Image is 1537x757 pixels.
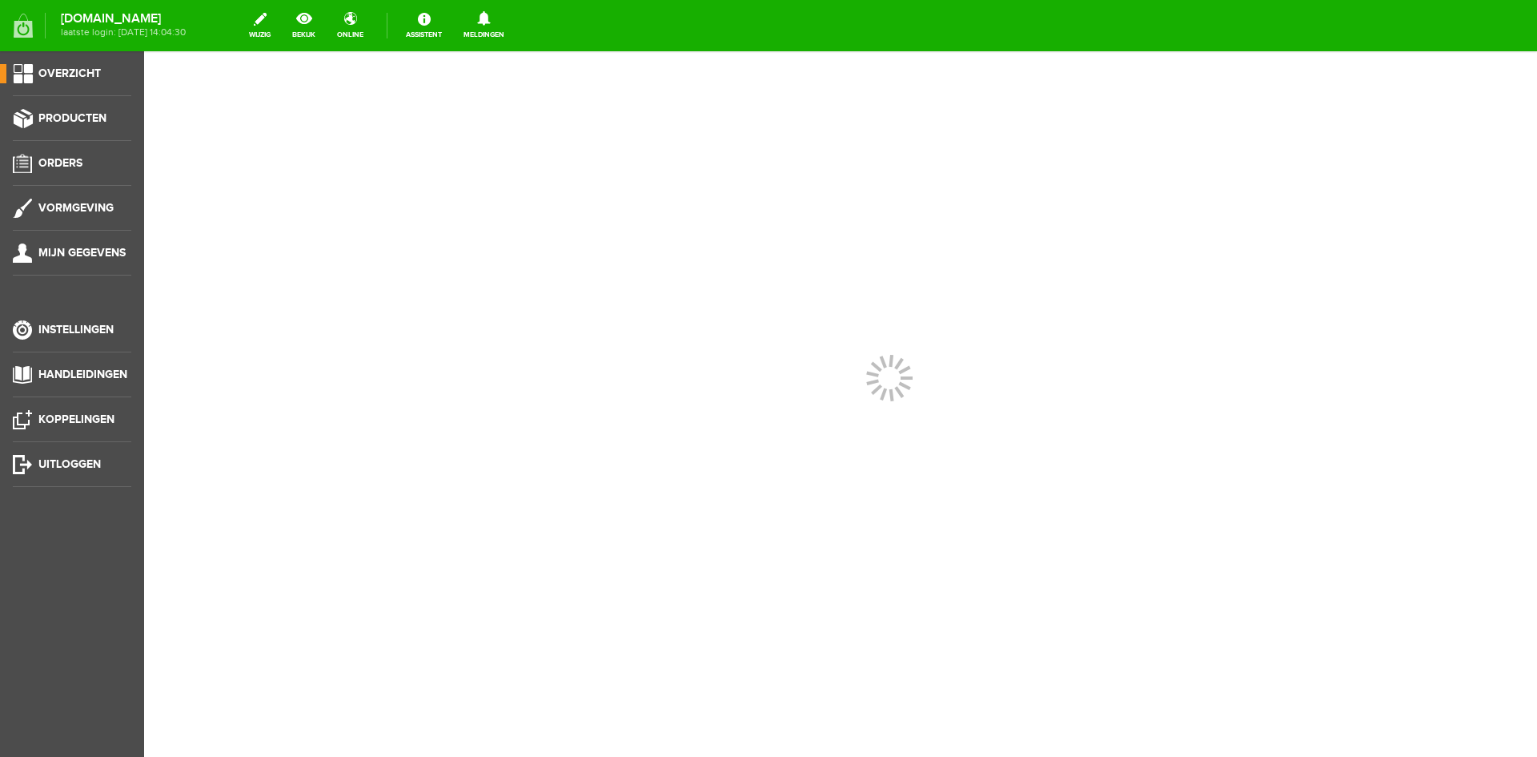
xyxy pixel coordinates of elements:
a: Assistent [396,8,451,43]
a: online [327,8,373,43]
span: Orders [38,156,82,170]
span: Koppelingen [38,413,114,426]
a: bekijk [283,8,325,43]
span: Overzicht [38,66,101,80]
span: laatste login: [DATE] 14:04:30 [61,28,186,37]
span: Vormgeving [38,201,114,215]
span: Handleidingen [38,368,127,381]
strong: [DOMAIN_NAME] [61,14,186,23]
span: Mijn gegevens [38,246,126,260]
a: wijzig [239,8,280,43]
span: Instellingen [38,323,114,336]
a: Meldingen [454,8,514,43]
span: Producten [38,111,106,125]
span: Uitloggen [38,457,101,471]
